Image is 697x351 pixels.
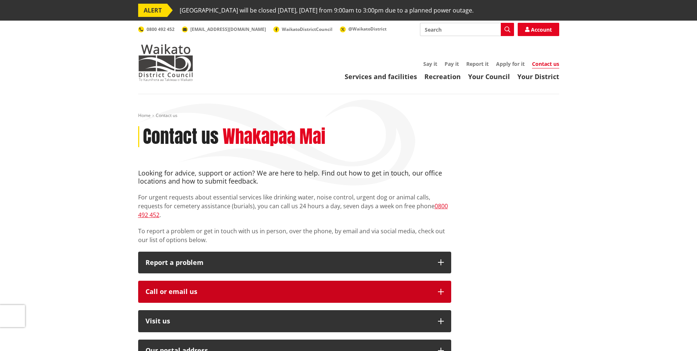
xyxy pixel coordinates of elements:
a: Contact us [532,60,559,68]
span: [EMAIL_ADDRESS][DOMAIN_NAME] [190,26,266,32]
h4: Looking for advice, support or action? We are here to help. Find out how to get in touch, our off... [138,169,451,185]
p: For urgent requests about essential services like drinking water, noise control, urgent dog or an... [138,193,451,219]
span: [GEOGRAPHIC_DATA] will be closed [DATE], [DATE] from 9:00am to 3:00pm due to a planned power outage. [180,4,474,17]
a: 0800 492 452 [138,26,175,32]
a: Apply for it [496,60,525,67]
a: Home [138,112,151,118]
div: Call or email us [145,288,431,295]
span: WaikatoDistrictCouncil [282,26,333,32]
a: WaikatoDistrictCouncil [273,26,333,32]
a: Your District [517,72,559,81]
a: Report it [466,60,489,67]
button: Report a problem [138,252,451,274]
h1: Contact us [143,126,219,148]
button: Visit us [138,310,451,332]
span: Contact us [156,112,177,118]
a: [EMAIL_ADDRESS][DOMAIN_NAME] [182,26,266,32]
a: Recreation [424,72,461,81]
a: Services and facilities [345,72,417,81]
input: Search input [420,23,514,36]
iframe: Messenger Launcher [663,320,690,347]
p: Visit us [145,318,431,325]
a: Pay it [445,60,459,67]
span: @WaikatoDistrict [348,26,387,32]
p: Report a problem [145,259,431,266]
a: @WaikatoDistrict [340,26,387,32]
a: Your Council [468,72,510,81]
a: 0800 492 452 [138,202,448,219]
img: Waikato District Council - Te Kaunihera aa Takiwaa o Waikato [138,44,193,81]
a: Account [518,23,559,36]
span: 0800 492 452 [147,26,175,32]
p: To report a problem or get in touch with us in person, over the phone, by email and via social me... [138,227,451,244]
a: Say it [423,60,437,67]
h2: Whakapaa Mai [223,126,326,148]
nav: breadcrumb [138,113,559,119]
button: Call or email us [138,281,451,303]
span: ALERT [138,4,167,17]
